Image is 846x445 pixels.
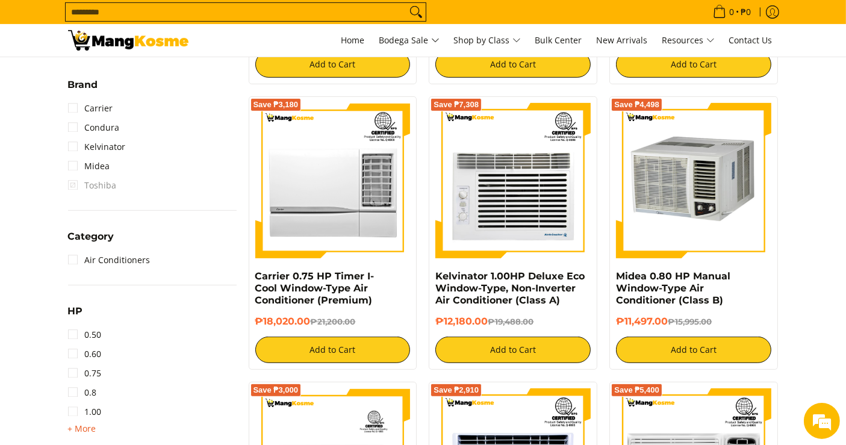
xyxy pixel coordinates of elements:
a: Resources [656,24,721,57]
button: Search [406,3,426,21]
span: Resources [662,33,715,48]
button: Add to Cart [616,337,771,363]
a: Home [335,24,371,57]
img: Bodega Sale Aircon l Mang Kosme: Home Appliances Warehouse Sale Window Type [68,30,188,51]
span: Category [68,232,114,241]
span: Save ₱3,000 [253,387,299,394]
a: Condura [68,118,120,137]
a: Midea [68,157,110,176]
img: Kelvinator 1.00HP Deluxe Eco Window-Type, Non-Inverter Air Conditioner (Class A) [435,103,591,258]
h6: ₱18,020.00 [255,316,411,328]
summary: Open [68,422,96,436]
a: Carrier [68,99,113,118]
span: • [709,5,755,19]
span: HP [68,307,83,316]
summary: Open [68,307,83,325]
a: Bodega Sale [373,24,446,57]
a: Midea 0.80 HP Manual Window-Type Air Conditioner (Class B) [616,270,730,306]
a: Shop by Class [448,24,527,57]
span: Save ₱2,910 [434,387,479,394]
span: Save ₱3,180 [253,101,299,108]
a: Carrier 0.75 HP Timer I-Cool Window-Type Air Conditioner (Premium) [255,270,375,306]
button: Add to Cart [616,51,771,78]
nav: Main Menu [201,24,779,57]
img: Carrier 0.75 HP Timer I-Cool Window-Type Air Conditioner (Premium) [255,103,411,258]
h6: ₱11,497.00 [616,316,771,328]
a: Kelvinator 1.00HP Deluxe Eco Window-Type, Non-Inverter Air Conditioner (Class A) [435,270,585,306]
a: 0.8 [68,383,97,402]
span: New Arrivals [597,34,648,46]
a: 1.00 [68,402,102,422]
span: + More [68,424,96,434]
span: Contact Us [729,34,773,46]
a: 0.60 [68,344,102,364]
a: Kelvinator [68,137,126,157]
a: 0.50 [68,325,102,344]
span: 0 [728,8,736,16]
a: 0.75 [68,364,102,383]
del: ₱21,200.00 [311,317,356,326]
button: Add to Cart [435,337,591,363]
img: Midea 0.80 HP Manual Window-Type Air Conditioner (Class B) [616,103,771,258]
span: Save ₱4,498 [614,101,659,108]
del: ₱15,995.00 [668,317,712,326]
button: Add to Cart [255,51,411,78]
span: Bulk Center [535,34,582,46]
span: Save ₱5,400 [614,387,659,394]
button: Add to Cart [255,337,411,363]
del: ₱19,488.00 [488,317,533,326]
a: Air Conditioners [68,251,151,270]
a: Bulk Center [529,24,588,57]
span: Home [341,34,365,46]
summary: Open [68,80,98,99]
span: ₱0 [739,8,753,16]
span: Toshiba [68,176,117,195]
a: New Arrivals [591,24,654,57]
h6: ₱12,180.00 [435,316,591,328]
span: Save ₱7,308 [434,101,479,108]
button: Add to Cart [435,51,591,78]
span: Bodega Sale [379,33,440,48]
span: Shop by Class [454,33,521,48]
summary: Open [68,232,114,251]
span: Brand [68,80,98,90]
a: Contact Us [723,24,779,57]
